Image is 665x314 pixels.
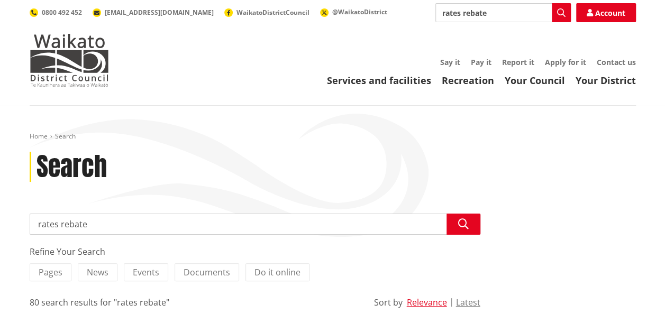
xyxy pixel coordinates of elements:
[332,7,387,16] span: @WaikatoDistrict
[39,266,62,278] span: Pages
[576,74,636,87] a: Your District
[502,57,534,67] a: Report it
[616,270,654,308] iframe: Messenger Launcher
[224,8,309,17] a: WaikatoDistrictCouncil
[374,296,403,309] div: Sort by
[30,34,109,87] img: Waikato District Council - Te Kaunihera aa Takiwaa o Waikato
[30,132,48,141] a: Home
[30,296,169,309] div: 80 search results for "rates rebate"
[442,74,494,87] a: Recreation
[30,245,480,258] div: Refine Your Search
[505,74,565,87] a: Your Council
[440,57,460,67] a: Say it
[456,298,480,307] button: Latest
[184,266,230,278] span: Documents
[327,74,431,87] a: Services and facilities
[435,3,571,22] input: Search input
[576,3,636,22] a: Account
[55,132,76,141] span: Search
[407,298,447,307] button: Relevance
[87,266,108,278] span: News
[320,7,387,16] a: @WaikatoDistrict
[37,152,107,182] h1: Search
[105,8,214,17] span: [EMAIL_ADDRESS][DOMAIN_NAME]
[42,8,82,17] span: 0800 492 452
[236,8,309,17] span: WaikatoDistrictCouncil
[30,132,636,141] nav: breadcrumb
[30,8,82,17] a: 0800 492 452
[471,57,491,67] a: Pay it
[93,8,214,17] a: [EMAIL_ADDRESS][DOMAIN_NAME]
[254,266,300,278] span: Do it online
[30,214,480,235] input: Search input
[597,57,636,67] a: Contact us
[545,57,586,67] a: Apply for it
[133,266,159,278] span: Events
